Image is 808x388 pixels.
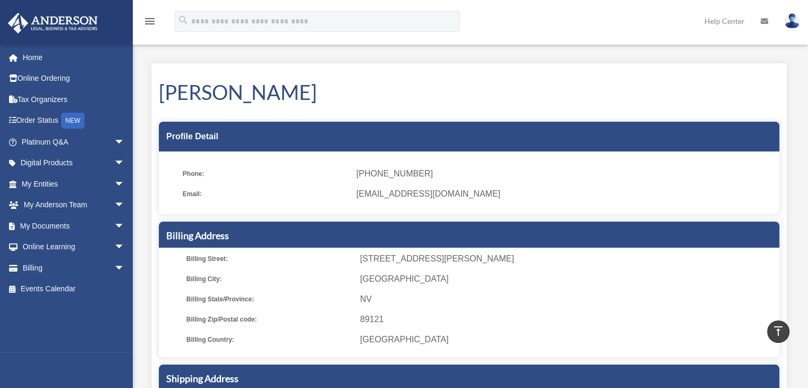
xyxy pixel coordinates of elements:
a: menu [143,19,156,28]
a: Online Learningarrow_drop_down [7,237,141,258]
span: Billing State/Province: [186,292,353,307]
span: arrow_drop_down [114,257,135,279]
span: [EMAIL_ADDRESS][DOMAIN_NAME] [356,187,772,201]
a: Events Calendar [7,279,141,300]
a: Tax Organizers [7,89,141,110]
span: [STREET_ADDRESS][PERSON_NAME] [360,251,776,266]
div: NEW [61,113,84,129]
span: NV [360,292,776,307]
a: My Entitiesarrow_drop_down [7,173,141,195]
a: Home [7,47,141,68]
i: menu [143,15,156,28]
span: 89121 [360,312,776,327]
span: [PHONE_NUMBER] [356,166,772,181]
i: search [177,14,189,26]
span: arrow_drop_down [114,153,135,174]
h5: Shipping Address [166,372,772,385]
span: [GEOGRAPHIC_DATA] [360,272,776,286]
a: Digital Productsarrow_drop_down [7,153,141,174]
span: Phone: [183,166,349,181]
a: My Anderson Teamarrow_drop_down [7,195,141,216]
span: [GEOGRAPHIC_DATA] [360,332,776,347]
a: vertical_align_top [767,320,789,343]
img: Anderson Advisors Platinum Portal [5,13,101,33]
i: vertical_align_top [772,325,785,338]
span: Billing Country: [186,332,353,347]
h5: Billing Address [166,229,772,242]
span: Billing Street: [186,251,353,266]
span: Billing Zip/Postal code: [186,312,353,327]
span: arrow_drop_down [114,215,135,237]
a: Order StatusNEW [7,110,141,132]
div: Profile Detail [159,122,779,151]
span: Email: [183,187,349,201]
a: Billingarrow_drop_down [7,257,141,279]
a: Online Ordering [7,68,141,89]
a: My Documentsarrow_drop_down [7,215,141,237]
img: User Pic [784,13,800,29]
span: arrow_drop_down [114,237,135,258]
span: arrow_drop_down [114,195,135,216]
span: Billing City: [186,272,353,286]
a: Platinum Q&Aarrow_drop_down [7,131,141,153]
span: arrow_drop_down [114,173,135,195]
span: arrow_drop_down [114,131,135,153]
h1: [PERSON_NAME] [159,78,779,106]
